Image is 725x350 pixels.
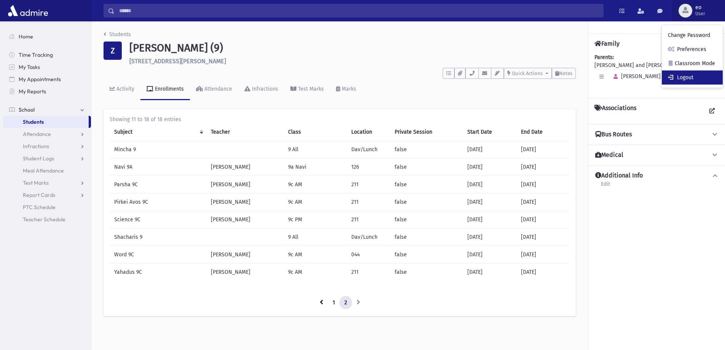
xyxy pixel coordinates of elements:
[340,86,356,92] div: Marks
[206,211,283,228] td: [PERSON_NAME]
[347,263,390,281] td: 211
[347,193,390,211] td: 211
[115,4,603,18] input: Search
[296,86,324,92] div: Test Marks
[23,143,49,150] span: Infractions
[104,42,122,60] div: Z
[695,5,705,11] span: eo
[19,64,40,70] span: My Tasks
[3,213,91,225] a: Teacher Schedule
[390,263,463,281] td: false
[23,179,49,186] span: Test Marks
[595,172,643,180] h4: Additional Info
[23,216,65,223] span: Teacher Schedule
[115,86,134,92] div: Activity
[284,228,347,246] td: 9 All
[110,115,570,123] div: Showing 11 to 18 of 18 entries
[504,68,552,79] button: Quick Actions
[594,54,614,61] b: Parents:
[695,11,705,17] span: User
[552,68,576,79] button: Notes
[110,228,206,246] td: Shacharis 9
[3,73,91,85] a: My Appointments
[6,3,50,18] img: AdmirePro
[284,176,347,193] td: 9c AM
[110,263,206,281] td: Yahadus 9C
[284,193,347,211] td: 9c AM
[516,211,570,228] td: [DATE]
[594,131,719,139] button: Bus Routes
[512,70,543,76] span: Quick Actions
[203,86,232,92] div: Attendance
[662,28,723,42] a: Change Password
[594,104,636,118] h4: Associations
[206,246,283,263] td: [PERSON_NAME]
[284,79,330,100] a: Test Marks
[3,201,91,213] a: PTC Schedule
[129,42,576,54] h1: [PERSON_NAME] (9)
[601,180,610,193] a: Edit
[330,79,362,100] a: Marks
[705,104,719,118] a: View all Associations
[3,61,91,73] a: My Tasks
[463,211,516,228] td: [DATE]
[3,49,91,61] a: Time Tracking
[104,30,131,42] nav: breadcrumb
[19,76,61,83] span: My Appointments
[190,79,238,100] a: Attendance
[347,123,390,141] th: Location
[3,177,91,189] a: Test Marks
[463,228,516,246] td: [DATE]
[284,263,347,281] td: 9c AM
[3,104,91,116] a: School
[284,141,347,158] td: 9 All
[206,263,283,281] td: [PERSON_NAME]
[463,193,516,211] td: [DATE]
[390,246,463,263] td: false
[3,165,91,177] a: Meal Attendance
[559,70,572,76] span: Notes
[390,228,463,246] td: false
[390,123,463,141] th: Private Session
[19,33,33,40] span: Home
[23,118,44,125] span: Students
[3,189,91,201] a: Report Cards
[347,211,390,228] td: 211
[339,296,352,310] a: 2
[594,40,620,47] h4: Family
[104,79,140,100] a: Activity
[463,263,516,281] td: [DATE]
[23,167,64,174] span: Meal Attendance
[516,141,570,158] td: [DATE]
[110,246,206,263] td: Word 9C
[662,42,723,56] a: Preferences
[110,158,206,176] td: Navi 9A
[23,204,56,211] span: PTC Schedule
[110,193,206,211] td: Pirkei Avos 9C
[610,73,661,80] span: [PERSON_NAME]
[463,246,516,263] td: [DATE]
[238,79,284,100] a: Infractions
[390,211,463,228] td: false
[284,246,347,263] td: 9c AM
[516,176,570,193] td: [DATE]
[3,30,91,43] a: Home
[347,176,390,193] td: 211
[19,88,46,95] span: My Reports
[110,176,206,193] td: Parsha 9C
[390,158,463,176] td: false
[3,152,91,165] a: Student Logs
[140,79,190,100] a: Enrollments
[594,151,719,159] button: Medical
[347,141,390,158] td: Dav/Lunch
[23,155,54,162] span: Student Logs
[3,140,91,152] a: Infractions
[390,176,463,193] td: false
[347,228,390,246] td: Dav/Lunch
[129,58,576,65] h6: [STREET_ADDRESS][PERSON_NAME]
[3,85,91,97] a: My Reports
[206,176,283,193] td: [PERSON_NAME]
[23,192,55,198] span: Report Cards
[250,86,278,92] div: Infractions
[595,131,632,139] h4: Bus Routes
